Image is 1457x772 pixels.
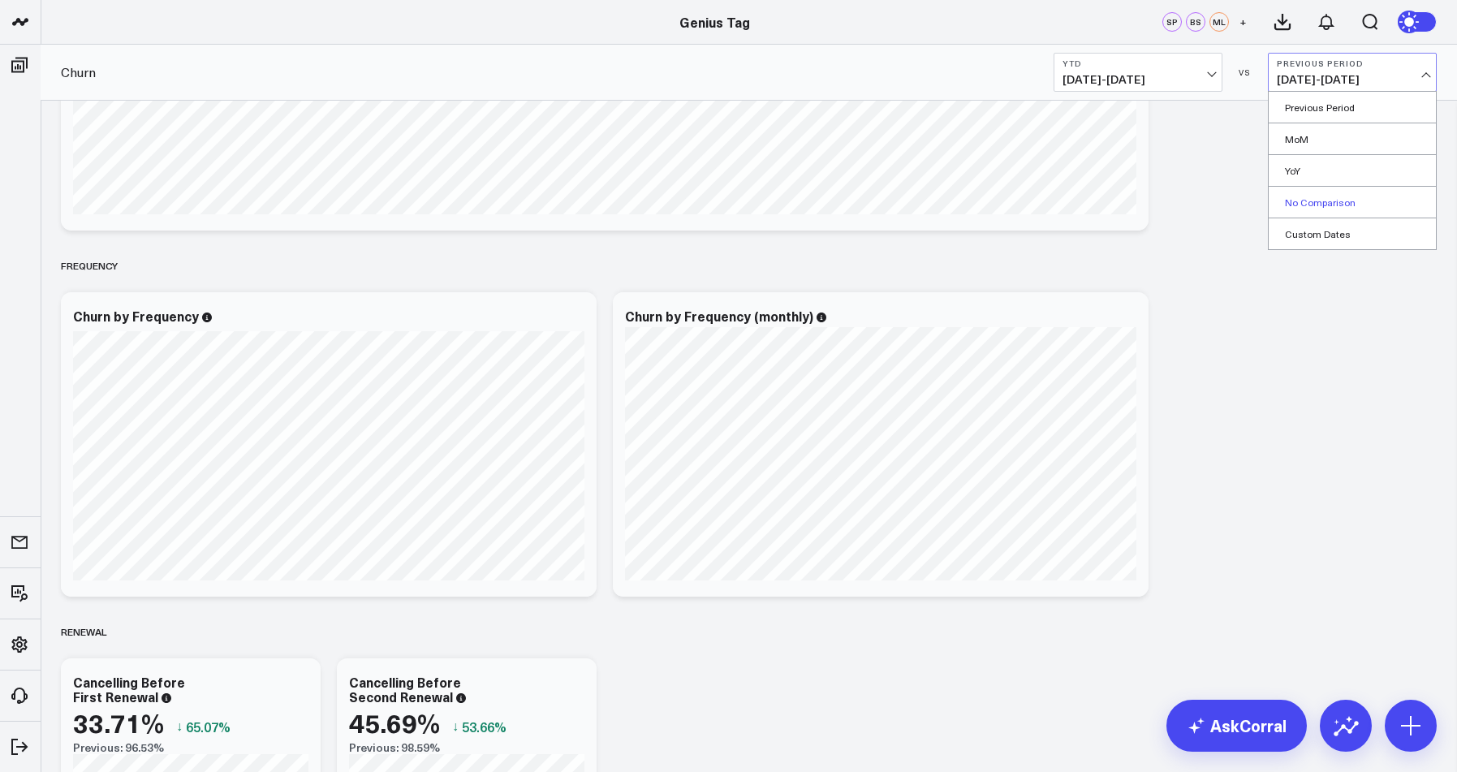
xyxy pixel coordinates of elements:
[5,732,36,761] a: Log Out
[1269,123,1436,154] a: MoM
[1233,12,1252,32] button: +
[73,673,185,705] div: Cancelling Before First Renewal
[1269,218,1436,249] a: Custom Dates
[1063,73,1213,86] span: [DATE] - [DATE]
[1231,67,1260,77] div: VS
[462,718,507,735] span: 53.66%
[1268,53,1437,92] button: Previous Period[DATE]-[DATE]
[1239,16,1247,28] span: +
[349,741,584,754] div: Previous: 98.59%
[1277,73,1428,86] span: [DATE] - [DATE]
[61,63,96,81] a: Churn
[176,716,183,737] span: ↓
[1209,12,1229,32] div: ML
[452,716,459,737] span: ↓
[73,708,164,737] div: 33.71%
[1277,58,1428,68] b: Previous Period
[1054,53,1222,92] button: YTD[DATE]-[DATE]
[186,718,231,735] span: 65.07%
[73,307,199,325] div: Churn by Frequency
[1269,155,1436,186] a: YoY
[1269,92,1436,123] a: Previous Period
[61,247,118,284] div: Frequency
[1166,700,1307,752] a: AskCorral
[625,307,813,325] div: Churn by Frequency (monthly)
[1162,12,1182,32] div: SP
[349,708,440,737] div: 45.69%
[1269,187,1436,218] a: No Comparison
[1186,12,1205,32] div: BS
[679,13,750,31] a: Genius Tag
[1063,58,1213,68] b: YTD
[73,741,308,754] div: Previous: 96.53%
[61,613,106,650] div: Renewal
[349,673,461,705] div: Cancelling Before Second Renewal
